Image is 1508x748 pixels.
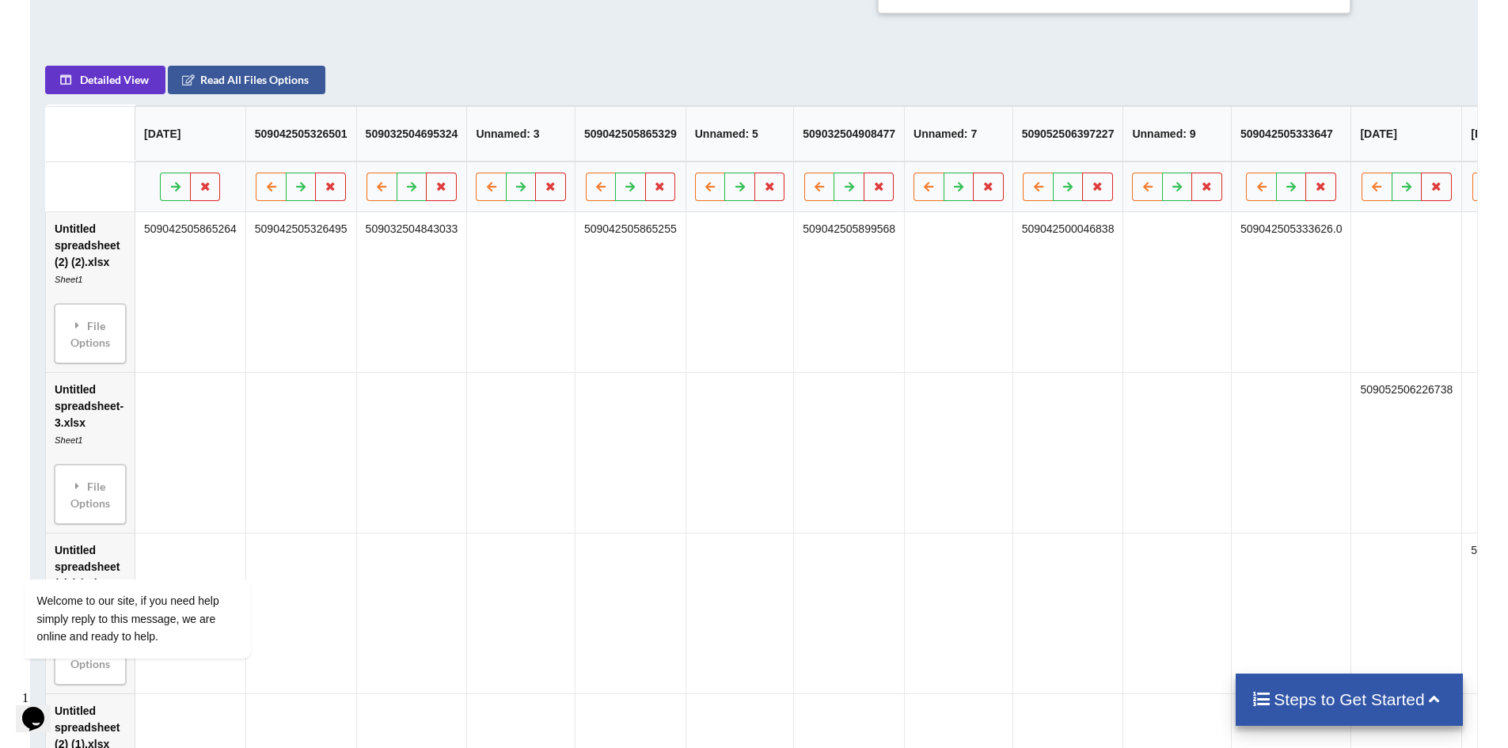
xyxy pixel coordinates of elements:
[1351,106,1462,161] th: [DATE]
[135,106,245,161] th: [DATE]
[356,106,467,161] th: 509032504695324
[45,66,165,94] button: Detailed View
[356,212,467,372] td: 509032504843033
[59,309,121,359] div: File Options
[467,106,575,161] th: Unnamed: 3
[1231,212,1350,372] td: 509042505333626.0
[245,212,356,372] td: 509042505326495
[575,106,686,161] th: 509042505865329
[1351,372,1462,533] td: 509052506226738
[46,212,135,372] td: Untitled spreadsheet (2) (2).xlsx
[16,685,66,732] iframe: chat widget
[575,212,686,372] td: 509042505865255
[59,469,121,519] div: File Options
[794,106,905,161] th: 509032504908477
[904,106,1012,161] th: Unnamed: 7
[1231,106,1350,161] th: 509042505333647
[1252,689,1447,709] h4: Steps to Get Started
[1123,106,1232,161] th: Unnamed: 9
[245,106,356,161] th: 509042505326501
[1012,106,1123,161] th: 509052506397227
[1012,212,1123,372] td: 509042500046838
[135,212,245,372] td: 509042505865264
[794,212,905,372] td: 509042505899568
[168,66,325,94] button: Read All Files Options
[46,372,135,533] td: Untitled spreadsheet-3.xlsx
[686,106,794,161] th: Unnamed: 5
[16,490,301,677] iframe: chat widget
[55,275,82,284] i: Sheet1
[55,435,82,445] i: Sheet1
